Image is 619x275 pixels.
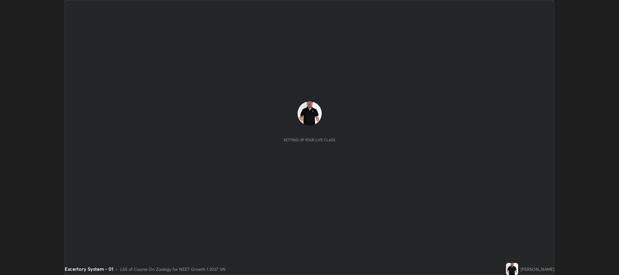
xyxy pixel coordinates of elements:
img: 0f3390f70cd44b008778aac013c3f139.jpg [298,101,322,126]
div: [PERSON_NAME] [521,266,554,272]
div: • [116,266,118,272]
img: 0f3390f70cd44b008778aac013c3f139.jpg [506,263,518,275]
div: L65 of Course On Zoology for NEET Growth 1 2027 VN [120,266,226,272]
div: Setting up your live class [284,138,335,142]
div: Excertory System - 01 [65,265,113,273]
